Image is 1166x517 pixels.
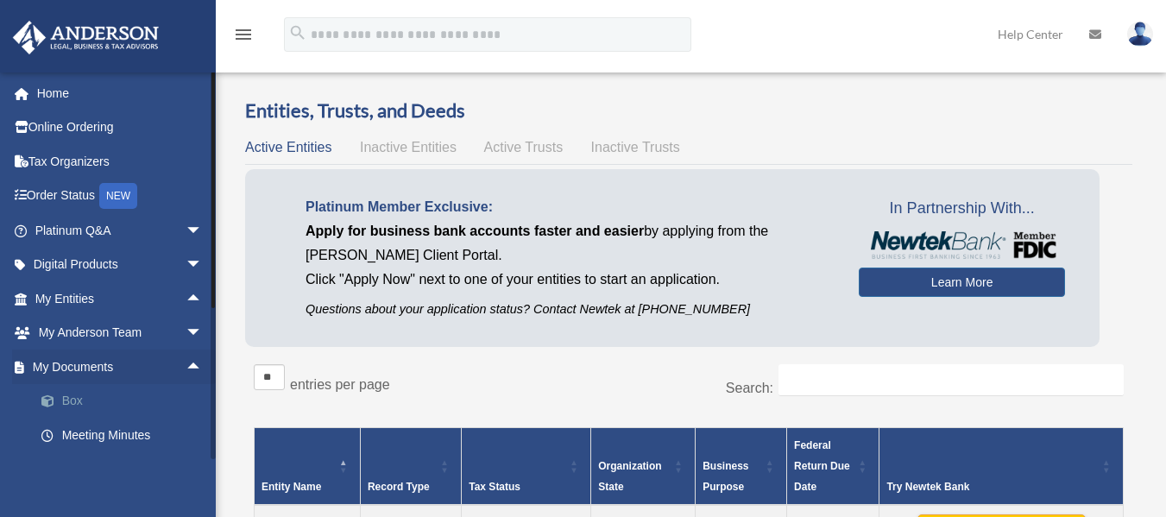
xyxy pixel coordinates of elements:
[12,213,229,248] a: Platinum Q&Aarrow_drop_down
[262,481,321,493] span: Entity Name
[787,428,879,506] th: Federal Return Due Date: Activate to sort
[879,428,1124,506] th: Try Newtek Bank : Activate to sort
[794,439,850,493] span: Federal Return Due Date
[859,268,1065,297] a: Learn More
[886,476,1097,497] div: Try Newtek Bank
[99,183,137,209] div: NEW
[233,24,254,45] i: menu
[8,21,164,54] img: Anderson Advisors Platinum Portal
[368,481,430,493] span: Record Type
[24,384,229,419] a: Box
[186,248,220,283] span: arrow_drop_down
[598,460,661,493] span: Organization State
[12,110,229,145] a: Online Ordering
[591,428,696,506] th: Organization State: Activate to sort
[255,428,361,506] th: Entity Name: Activate to invert sorting
[12,350,229,384] a: My Documentsarrow_drop_up
[12,281,220,316] a: My Entitiesarrow_drop_up
[12,316,229,350] a: My Anderson Teamarrow_drop_down
[306,195,833,219] p: Platinum Member Exclusive:
[288,23,307,42] i: search
[591,140,680,154] span: Inactive Trusts
[469,481,520,493] span: Tax Status
[306,268,833,292] p: Click "Apply Now" next to one of your entities to start an application.
[696,428,787,506] th: Business Purpose: Activate to sort
[484,140,564,154] span: Active Trusts
[306,299,833,320] p: Questions about your application status? Contact Newtek at [PHONE_NUMBER]
[859,195,1065,223] span: In Partnership With...
[726,381,773,395] label: Search:
[290,377,390,392] label: entries per page
[186,350,220,385] span: arrow_drop_up
[12,179,229,214] a: Order StatusNEW
[24,452,229,487] a: Forms Library
[1127,22,1153,47] img: User Pic
[360,140,457,154] span: Inactive Entities
[306,219,833,268] p: by applying from the [PERSON_NAME] Client Portal.
[245,140,331,154] span: Active Entities
[306,224,644,238] span: Apply for business bank accounts faster and easier
[12,248,229,282] a: Digital Productsarrow_drop_down
[360,428,461,506] th: Record Type: Activate to sort
[233,30,254,45] a: menu
[462,428,591,506] th: Tax Status: Activate to sort
[867,231,1056,259] img: NewtekBankLogoSM.png
[186,316,220,351] span: arrow_drop_down
[24,418,229,452] a: Meeting Minutes
[703,460,748,493] span: Business Purpose
[12,144,229,179] a: Tax Organizers
[186,213,220,249] span: arrow_drop_down
[12,76,229,110] a: Home
[186,281,220,317] span: arrow_drop_up
[245,98,1132,124] h3: Entities, Trusts, and Deeds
